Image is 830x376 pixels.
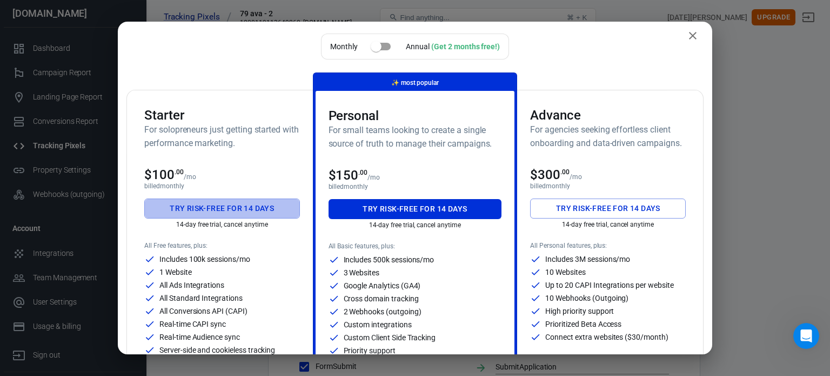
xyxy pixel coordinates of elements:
[358,169,367,176] sup: .00
[406,41,500,52] div: Annual
[329,242,502,250] p: All Basic features, plus:
[793,323,819,349] iframe: Intercom live chat
[344,308,421,315] p: 2 Webhooks (outgoing)
[159,294,243,302] p: All Standard Integrations
[329,183,502,190] p: billed monthly
[682,25,704,47] button: close
[344,295,419,302] p: Cross domain tracking
[144,167,184,182] span: $100
[184,173,196,181] p: /mo
[367,174,380,181] p: /mo
[344,347,396,354] p: Priority support
[391,79,399,87] span: magic
[530,221,686,228] p: 14-day free trial, cancel anytime
[570,173,582,181] p: /mo
[329,168,368,183] span: $150
[530,167,570,182] span: $300
[144,182,300,190] p: billed monthly
[545,268,585,276] p: 10 Websites
[344,256,434,263] p: Includes 500k sessions/mo
[530,242,686,249] p: All Personal features, plus:
[144,242,300,249] p: All Free features, plus:
[545,320,621,328] p: Prioritized Beta Access
[560,168,570,176] sup: .00
[159,268,192,276] p: 1 Website
[530,123,686,150] h6: For agencies seeking effortless client onboarding and data-driven campaigns.
[545,255,630,263] p: Includes 3M sessions/mo
[391,77,439,89] p: most popular
[344,334,436,341] p: Custom Client Side Tracking
[159,333,240,341] p: Real-time Audience sync
[545,281,673,289] p: Up to 20 CAPI Integrations per website
[545,333,668,341] p: Connect extra websites ($30/month)
[431,42,500,51] div: (Get 2 months free!)
[344,282,421,289] p: Google Analytics (GA4)
[344,321,412,328] p: Custom integrations
[144,199,300,219] button: Try risk-free for 14 days
[144,221,300,228] p: 14-day free trial, cancel anytime
[545,294,628,302] p: 10 Webhooks (Outgoing)
[159,346,275,354] p: Server-side and cookieless tracking
[159,255,250,263] p: Includes 100k sessions/mo
[530,199,686,219] button: Try risk-free for 14 days
[530,182,686,190] p: billed monthly
[530,108,686,123] h3: Advance
[144,123,300,150] h6: For solopreneurs just getting started with performance marketing.
[144,108,300,123] h3: Starter
[545,307,614,315] p: High priority support
[344,269,380,276] p: 3 Websites
[159,281,224,289] p: All Ads Integrations
[329,108,502,123] h3: Personal
[330,41,358,52] p: Monthly
[159,307,247,315] p: All Conversions API (CAPI)
[329,221,502,229] p: 14-day free trial, cancel anytime
[175,168,184,176] sup: .00
[329,199,502,219] button: Try risk-free for 14 days
[159,320,226,328] p: Real-time CAPI sync
[329,123,502,150] h6: For small teams looking to create a single source of truth to manage their campaigns.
